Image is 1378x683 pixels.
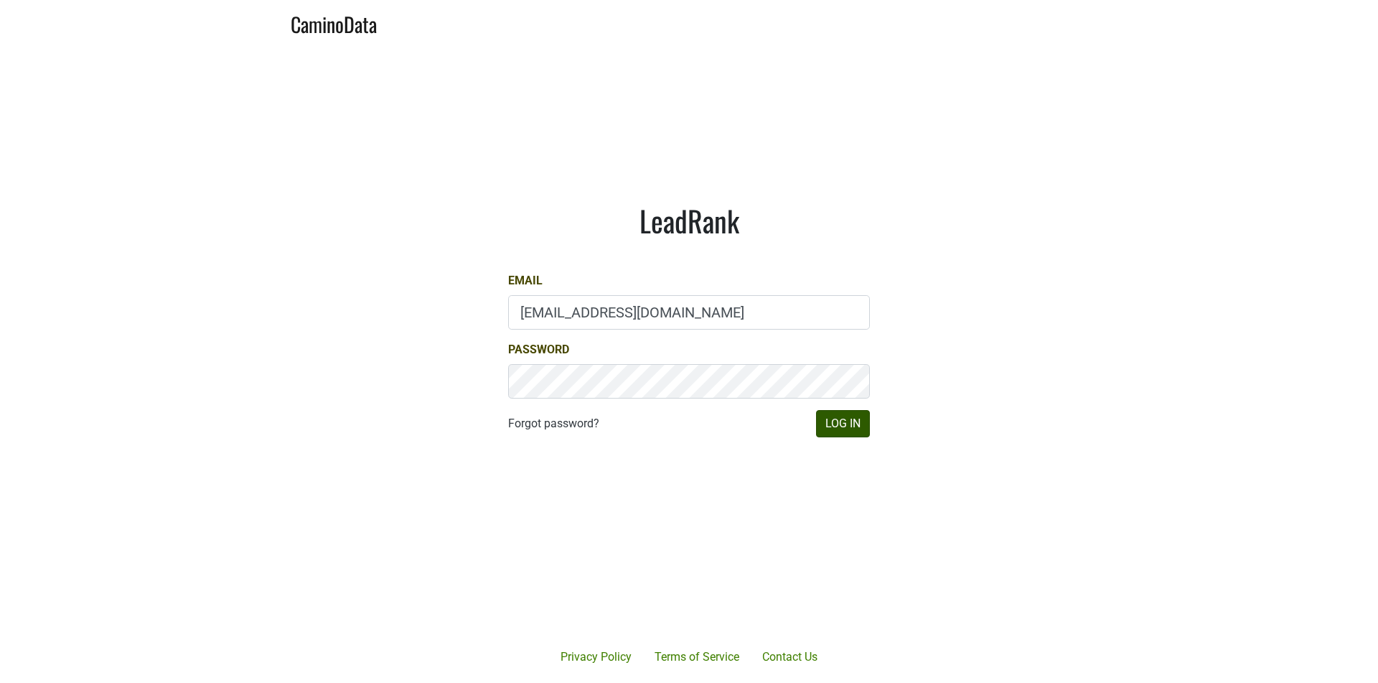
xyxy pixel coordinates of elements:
button: Log In [816,410,870,437]
a: Forgot password? [508,415,599,432]
a: Privacy Policy [549,643,643,672]
label: Email [508,272,543,289]
a: Contact Us [751,643,829,672]
a: Terms of Service [643,643,751,672]
label: Password [508,341,569,358]
a: CaminoData [291,6,377,40]
h1: LeadRank [508,203,870,238]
